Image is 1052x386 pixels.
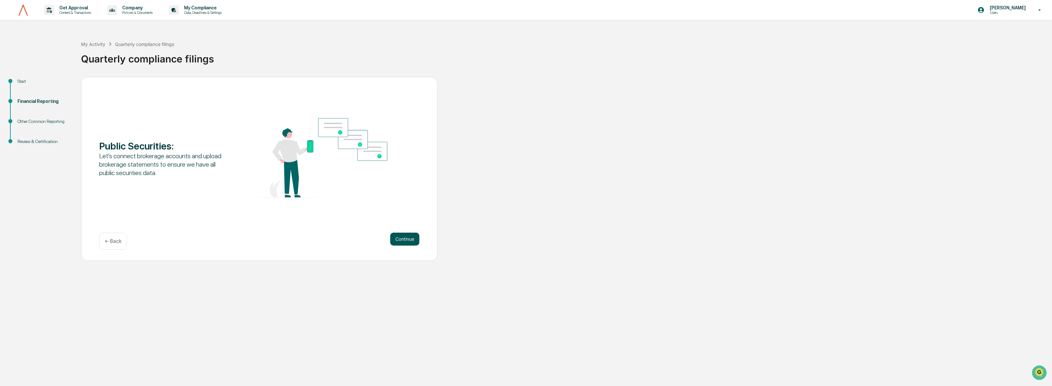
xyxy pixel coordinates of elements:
[6,14,118,24] p: How can we help?
[18,138,71,145] div: Review & Certification
[22,50,106,56] div: Start new chat
[259,118,387,198] img: Public Securities
[105,238,122,244] p: ← Back
[117,5,156,10] p: Company
[110,51,118,59] button: Start new chat
[99,152,227,177] div: Let's connect brokerage accounts and upload brokerage statements to ensure we have all public sec...
[13,94,41,100] span: Data Lookup
[18,118,71,125] div: Other Common Reporting
[81,48,1049,65] div: Quarterly compliance filings
[4,79,44,91] a: 🖐️Preclearance
[18,78,71,85] div: Start
[13,82,42,88] span: Preclearance
[81,41,105,47] div: My Activity
[390,233,419,246] button: Continue
[179,5,225,10] p: My Compliance
[99,140,227,152] div: Public Securities :
[6,82,12,87] div: 🖐️
[1031,365,1049,382] iframe: Open customer support
[64,110,78,115] span: Pylon
[54,5,94,10] p: Get Approval
[6,50,18,61] img: 1746055101610-c473b297-6a78-478c-a979-82029cc54cd1
[53,82,80,88] span: Attestations
[985,10,1029,15] p: Users
[47,82,52,87] div: 🗄️
[44,79,83,91] a: 🗄️Attestations
[985,5,1029,10] p: [PERSON_NAME]
[4,91,43,103] a: 🔎Data Lookup
[54,10,94,15] p: Content & Transactions
[16,4,31,17] img: logo
[179,10,225,15] p: Data, Deadlines & Settings
[6,94,12,100] div: 🔎
[22,56,82,61] div: We're available if you need us!
[18,98,71,105] div: Financial Reporting
[117,10,156,15] p: Policies & Documents
[115,41,174,47] div: Quarterly compliance filings
[46,109,78,115] a: Powered byPylon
